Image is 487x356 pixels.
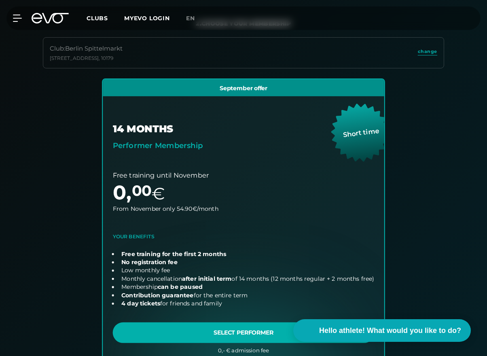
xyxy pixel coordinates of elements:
a: Clubs [87,14,124,22]
a: MYEVO LOGIN [124,15,170,22]
button: Hello athlete! What would you like to do? [293,319,471,342]
font: Hello athlete! What would you like to do? [319,326,461,335]
a: en [186,14,205,23]
font: Clubs [87,15,108,22]
font: en [186,15,195,22]
font: [STREET_ADDRESS] [50,55,99,61]
font: : [64,44,65,52]
a: change [418,48,437,57]
font: Club [50,44,64,52]
font: Berlin Spittelmarkt [65,44,123,52]
font: change [418,49,437,54]
font: , 10179 [99,55,113,61]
